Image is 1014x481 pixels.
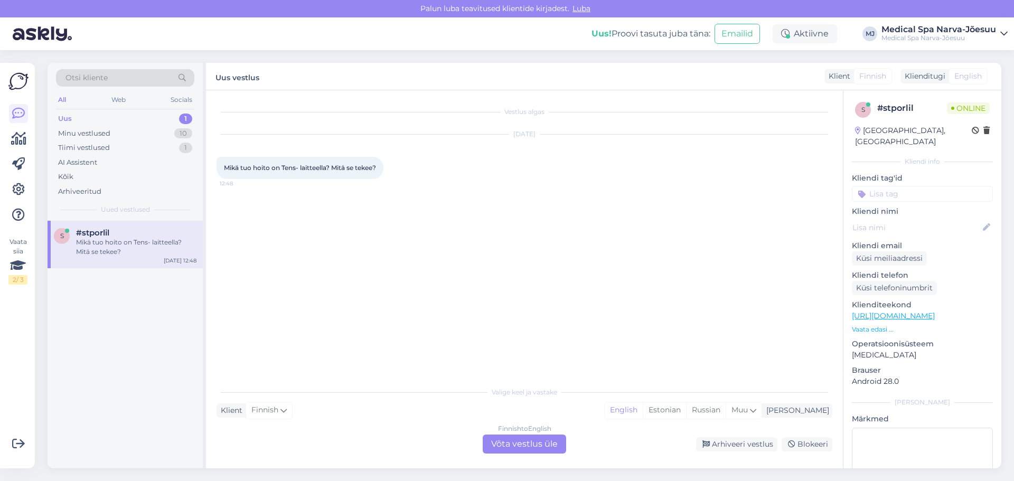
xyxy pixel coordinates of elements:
[58,143,110,153] div: Tiimi vestlused
[569,4,594,13] span: Luba
[852,222,981,233] input: Lisa nimi
[215,69,259,83] label: Uus vestlus
[731,405,748,414] span: Muu
[852,206,993,217] p: Kliendi nimi
[217,107,832,117] div: Vestlus algas
[8,275,27,285] div: 2 / 3
[900,71,945,82] div: Klienditugi
[498,424,551,433] div: Finnish to English
[179,114,192,124] div: 1
[852,281,937,295] div: Küsi telefoninumbrit
[715,24,760,44] button: Emailid
[58,172,73,182] div: Kõik
[60,232,64,240] span: s
[773,24,837,43] div: Aktiivne
[179,143,192,153] div: 1
[217,388,832,397] div: Valige keel ja vastake
[852,157,993,166] div: Kliendi info
[852,398,993,407] div: [PERSON_NAME]
[881,25,1008,42] a: Medical Spa Narva-JõesuuMedical Spa Narva-Jõesuu
[643,402,686,418] div: Estonian
[852,270,993,281] p: Kliendi telefon
[696,437,777,451] div: Arhiveeri vestlus
[483,435,566,454] div: Võta vestlus üle
[76,228,109,238] span: #stporlil
[862,26,877,41] div: MJ
[852,240,993,251] p: Kliendi email
[109,93,128,107] div: Web
[224,164,376,172] span: Mikä tuo hoito on Tens- laitteella? Mitä se tekee?
[824,71,850,82] div: Klient
[76,238,196,257] div: Mikä tuo hoito on Tens- laitteella? Mitä se tekee?
[852,173,993,184] p: Kliendi tag'id
[686,402,726,418] div: Russian
[251,404,278,416] span: Finnish
[174,128,192,139] div: 10
[852,299,993,310] p: Klienditeekond
[947,102,990,114] span: Online
[164,257,196,265] div: [DATE] 12:48
[58,157,97,168] div: AI Assistent
[852,365,993,376] p: Brauser
[852,376,993,387] p: Android 28.0
[852,413,993,425] p: Märkmed
[861,106,865,114] span: s
[881,34,996,42] div: Medical Spa Narva-Jõesuu
[8,71,29,91] img: Askly Logo
[8,237,27,285] div: Vaata siia
[168,93,194,107] div: Socials
[56,93,68,107] div: All
[220,180,259,187] span: 12:48
[877,102,947,115] div: # stporlil
[852,311,935,320] a: [URL][DOMAIN_NAME]
[852,186,993,202] input: Lisa tag
[782,437,832,451] div: Blokeeri
[65,72,108,83] span: Otsi kliente
[58,114,72,124] div: Uus
[217,129,832,139] div: [DATE]
[855,125,972,147] div: [GEOGRAPHIC_DATA], [GEOGRAPHIC_DATA]
[852,350,993,361] p: [MEDICAL_DATA]
[852,338,993,350] p: Operatsioonisüsteem
[954,71,982,82] span: English
[852,325,993,334] p: Vaata edasi ...
[101,205,150,214] span: Uued vestlused
[58,128,110,139] div: Minu vestlused
[762,405,829,416] div: [PERSON_NAME]
[217,405,242,416] div: Klient
[605,402,643,418] div: English
[859,71,886,82] span: Finnish
[591,27,710,40] div: Proovi tasuta juba täna:
[591,29,612,39] b: Uus!
[58,186,101,197] div: Arhiveeritud
[881,25,996,34] div: Medical Spa Narva-Jõesuu
[852,251,927,266] div: Küsi meiliaadressi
